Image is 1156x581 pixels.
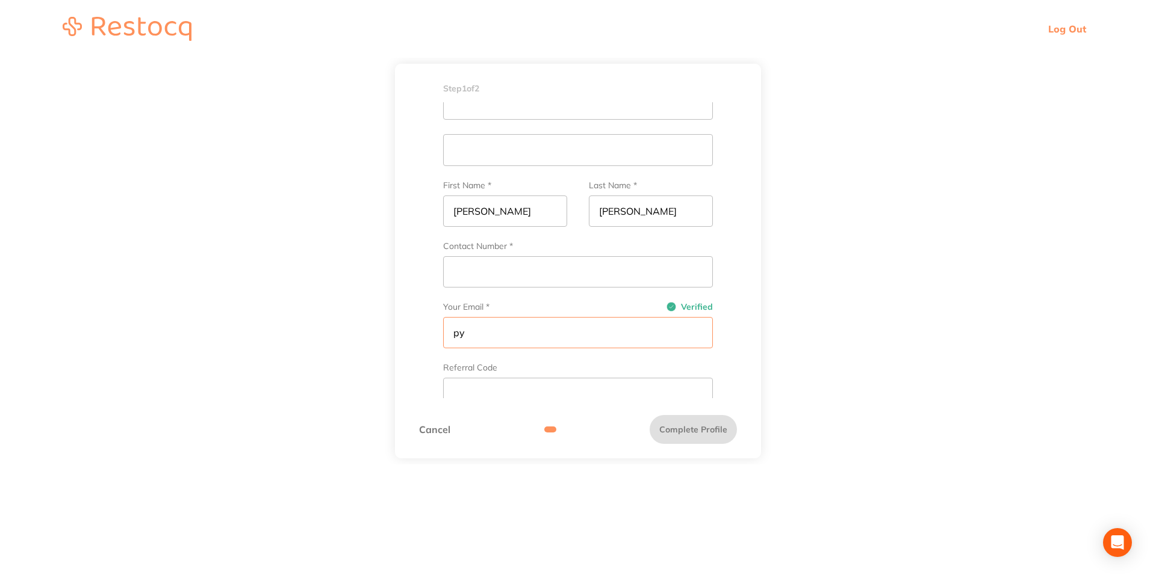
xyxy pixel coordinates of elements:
img: restocq_logo.svg [63,17,191,41]
a: Cancel [419,424,450,435]
button: Complete Profile [650,415,737,444]
label: Contact Number * [443,241,713,251]
div: Step 1 of 2 [395,64,761,114]
label: Last Name * [589,180,713,191]
div: Open Intercom Messenger [1103,528,1132,557]
label: Referral Code [443,363,713,373]
span: Verified [667,302,713,312]
a: Log Out [1048,23,1086,35]
label: First Name * [443,180,567,191]
label: Your Email * [443,302,489,312]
